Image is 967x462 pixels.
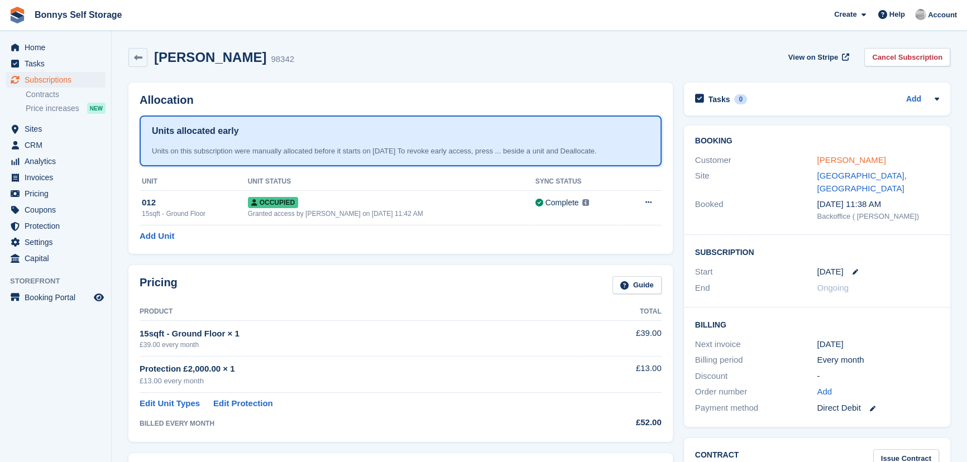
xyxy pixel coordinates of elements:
[25,56,92,71] span: Tasks
[695,282,817,295] div: End
[9,7,26,23] img: stora-icon-8386f47178a22dfd0bd8f6a31ec36ba5ce8667c1dd55bd0f319d3a0aa187defe.svg
[928,9,957,21] span: Account
[817,402,939,415] div: Direct Debit
[6,234,106,250] a: menu
[140,230,174,243] a: Add Unit
[25,186,92,201] span: Pricing
[695,266,817,278] div: Start
[6,218,106,234] a: menu
[695,198,817,222] div: Booked
[695,246,939,257] h2: Subscription
[6,170,106,185] a: menu
[695,137,939,146] h2: Booking
[25,202,92,218] span: Coupons
[695,354,817,367] div: Billing period
[26,89,106,100] a: Contracts
[889,9,905,20] span: Help
[140,418,577,429] div: BILLED EVERY MONTH
[6,56,106,71] a: menu
[25,40,92,55] span: Home
[30,6,126,24] a: Bonnys Self Storage
[140,94,662,107] h2: Allocation
[817,171,906,193] a: [GEOGRAPHIC_DATA], [GEOGRAPHIC_DATA]
[834,9,856,20] span: Create
[864,48,950,66] a: Cancel Subscription
[577,321,662,356] td: £39.00
[213,397,273,410] a: Edit Protection
[695,370,817,383] div: Discount
[10,276,111,287] span: Storefront
[152,124,239,138] h1: Units allocated early
[92,291,106,304] a: Preview store
[545,197,579,209] div: Complete
[734,94,747,104] div: 0
[6,121,106,137] a: menu
[817,370,939,383] div: -
[87,103,106,114] div: NEW
[152,146,649,157] div: Units on this subscription were manually allocated before it starts on [DATE] To revoke early acc...
[25,218,92,234] span: Protection
[140,173,248,191] th: Unit
[25,72,92,88] span: Subscriptions
[248,209,535,219] div: Granted access by [PERSON_NAME] on [DATE] 11:42 AM
[25,137,92,153] span: CRM
[817,155,885,165] a: [PERSON_NAME]
[142,196,248,209] div: 012
[25,153,92,169] span: Analytics
[535,173,623,191] th: Sync Status
[6,251,106,266] a: menu
[26,102,106,114] a: Price increases NEW
[709,94,730,104] h2: Tasks
[695,402,817,415] div: Payment method
[817,283,849,292] span: Ongoing
[140,397,200,410] a: Edit Unit Types
[817,198,939,211] div: [DATE] 11:38 AM
[6,202,106,218] a: menu
[817,266,843,278] time: 2025-08-26 23:00:00 UTC
[695,170,817,195] div: Site
[577,416,662,429] div: £52.00
[788,52,838,63] span: View on Stripe
[915,9,926,20] img: James Bonny
[6,40,106,55] a: menu
[6,186,106,201] a: menu
[26,103,79,114] span: Price increases
[817,338,939,351] div: [DATE]
[817,354,939,367] div: Every month
[906,93,921,106] a: Add
[25,234,92,250] span: Settings
[695,338,817,351] div: Next invoice
[140,276,178,295] h2: Pricing
[695,319,939,330] h2: Billing
[154,50,266,65] h2: [PERSON_NAME]
[577,303,662,321] th: Total
[612,276,662,295] a: Guide
[817,386,832,398] a: Add
[140,328,577,340] div: 15sqft - Ground Floor × 1
[695,386,817,398] div: Order number
[140,340,577,350] div: £39.00 every month
[25,251,92,266] span: Capital
[248,173,535,191] th: Unit Status
[25,290,92,305] span: Booking Portal
[25,170,92,185] span: Invoices
[142,209,248,219] div: 15sqft - Ground Floor
[271,53,294,66] div: 98342
[6,153,106,169] a: menu
[140,303,577,321] th: Product
[6,137,106,153] a: menu
[25,121,92,137] span: Sites
[695,154,817,167] div: Customer
[6,72,106,88] a: menu
[577,356,662,392] td: £13.00
[248,197,298,208] span: Occupied
[582,199,589,206] img: icon-info-grey-7440780725fd019a000dd9b08b2336e03edf1995a4989e88bcd33f0948082b44.svg
[140,363,577,376] div: Protection £2,000.00 × 1
[140,376,577,387] div: £13.00 every month
[6,290,106,305] a: menu
[817,211,939,222] div: Backoffice ( [PERSON_NAME])
[784,48,851,66] a: View on Stripe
